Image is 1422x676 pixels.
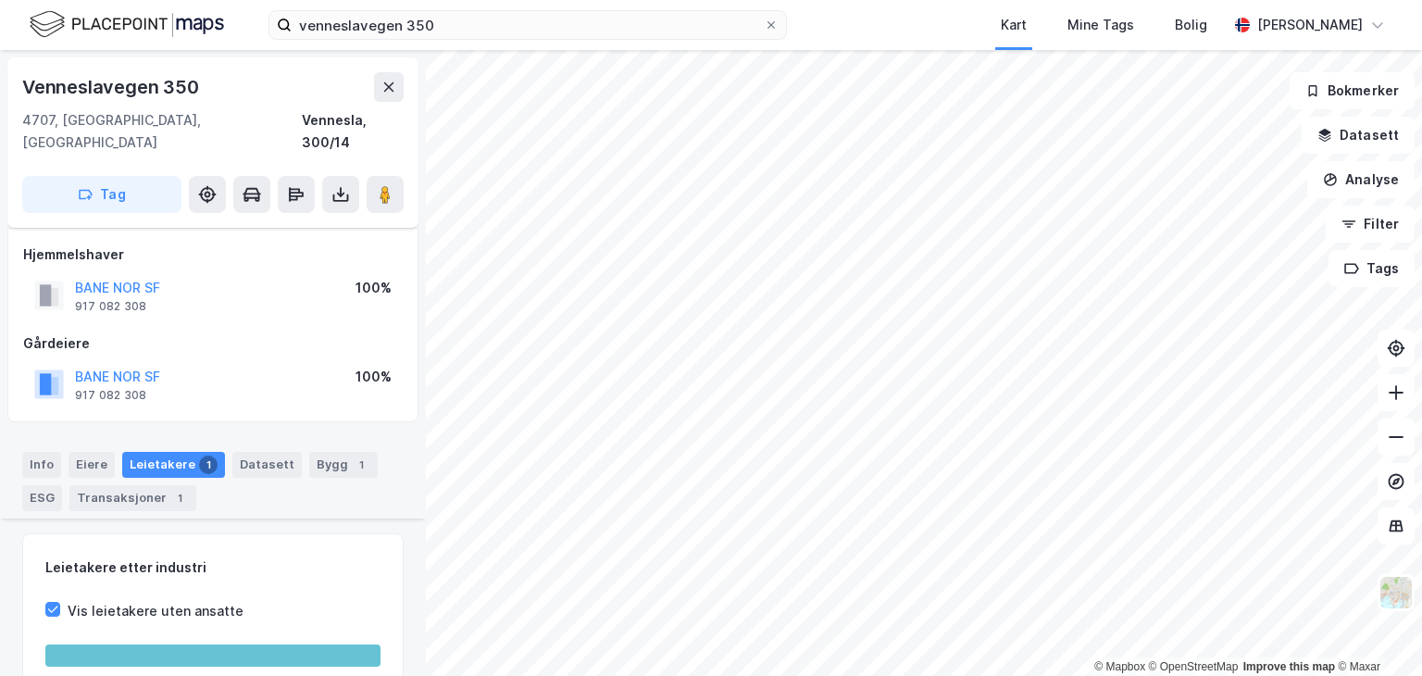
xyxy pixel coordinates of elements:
[355,366,392,388] div: 100%
[199,456,218,474] div: 1
[22,72,203,102] div: Venneslavegen 350
[1290,72,1415,109] button: Bokmerker
[1378,575,1414,610] img: Z
[1328,250,1415,287] button: Tags
[309,452,378,478] div: Bygg
[68,600,243,622] div: Vis leietakere uten ansatte
[22,452,61,478] div: Info
[45,557,380,579] div: Leietakere etter industri
[292,11,764,39] input: Søk på adresse, matrikkel, gårdeiere, leietakere eller personer
[1326,206,1415,243] button: Filter
[355,277,392,299] div: 100%
[75,299,146,314] div: 917 082 308
[122,452,225,478] div: Leietakere
[1149,660,1239,673] a: OpenStreetMap
[1175,14,1207,36] div: Bolig
[22,176,181,213] button: Tag
[22,109,302,154] div: 4707, [GEOGRAPHIC_DATA], [GEOGRAPHIC_DATA]
[1094,660,1145,673] a: Mapbox
[22,485,62,511] div: ESG
[1329,587,1422,676] iframe: Chat Widget
[23,332,403,355] div: Gårdeiere
[302,109,404,154] div: Vennesla, 300/14
[1243,660,1335,673] a: Improve this map
[1302,117,1415,154] button: Datasett
[1067,14,1134,36] div: Mine Tags
[1001,14,1027,36] div: Kart
[1307,161,1415,198] button: Analyse
[75,388,146,403] div: 917 082 308
[69,452,115,478] div: Eiere
[69,485,196,511] div: Transaksjoner
[232,452,302,478] div: Datasett
[30,8,224,41] img: logo.f888ab2527a4732fd821a326f86c7f29.svg
[1257,14,1363,36] div: [PERSON_NAME]
[23,244,403,266] div: Hjemmelshaver
[352,456,370,474] div: 1
[1329,587,1422,676] div: Kontrollprogram for chat
[170,489,189,507] div: 1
